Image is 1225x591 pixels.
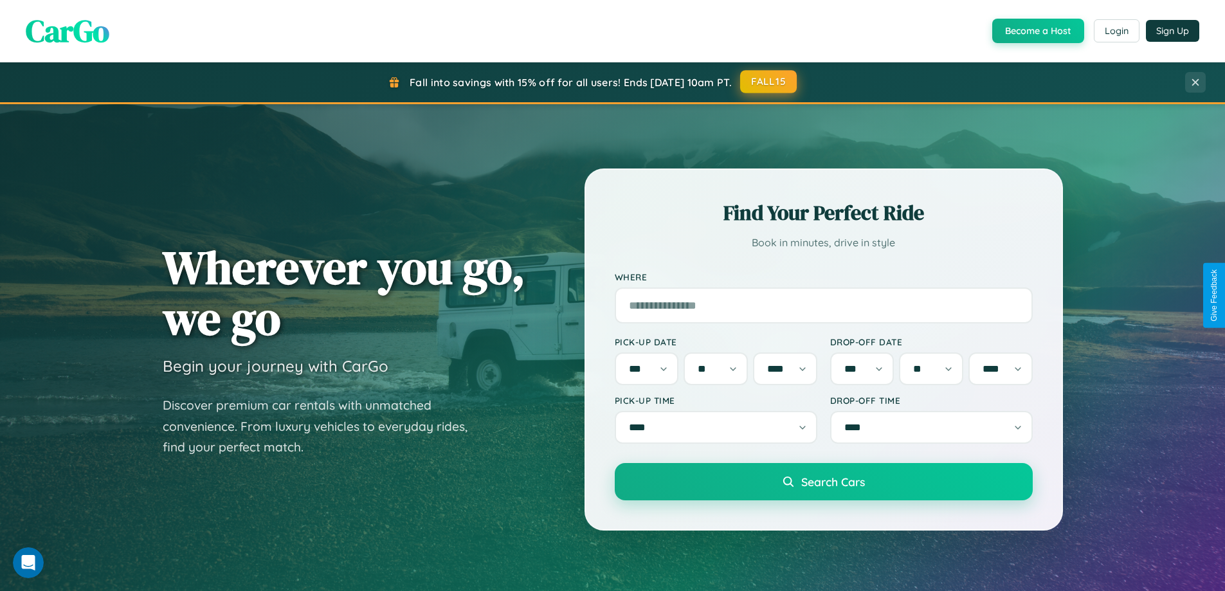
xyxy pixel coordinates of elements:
label: Drop-off Time [830,395,1033,406]
label: Pick-up Date [615,336,817,347]
div: Give Feedback [1210,269,1219,322]
button: Login [1094,19,1139,42]
button: Sign Up [1146,20,1199,42]
iframe: Intercom live chat [13,547,44,578]
p: Discover premium car rentals with unmatched convenience. From luxury vehicles to everyday rides, ... [163,395,484,458]
button: FALL15 [740,70,797,93]
p: Book in minutes, drive in style [615,233,1033,252]
button: Search Cars [615,463,1033,500]
span: CarGo [26,10,109,52]
h2: Find Your Perfect Ride [615,199,1033,227]
button: Become a Host [992,19,1084,43]
h3: Begin your journey with CarGo [163,356,388,376]
label: Drop-off Date [830,336,1033,347]
h1: Wherever you go, we go [163,242,525,343]
label: Where [615,271,1033,282]
span: Fall into savings with 15% off for all users! Ends [DATE] 10am PT. [410,76,732,89]
label: Pick-up Time [615,395,817,406]
span: Search Cars [801,475,865,489]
